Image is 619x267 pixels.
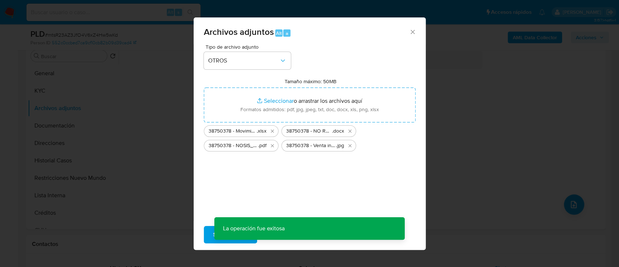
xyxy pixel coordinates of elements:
p: La operación fue exitosa [214,217,293,240]
span: 38750378 - Movimientos [209,128,257,135]
span: .xlsx [257,128,267,135]
button: OTROS [204,52,291,69]
span: Cancelar [269,227,293,243]
span: .pdf [258,142,267,149]
button: Cerrar [409,28,416,35]
span: .docx [332,128,344,135]
span: Tipo de archivo adjunto [206,44,293,49]
button: Subir archivo [204,226,257,243]
span: a [286,30,288,37]
button: Eliminar 38750378 - Movimientos.xlsx [268,127,277,135]
ul: Archivos seleccionados [204,122,416,151]
button: Eliminar 38750378 - Venta inmueble.jpg [346,141,354,150]
span: 38750378 - Venta inmueble [286,142,336,149]
label: Tamaño máximo: 50MB [285,78,337,85]
span: Alt [276,30,282,37]
span: 38750378 - NOSIS_Manager_InformeIndividual_20310202836_620658_20250828130847 [209,142,258,149]
button: Eliminar 38750378 - NOSIS_Manager_InformeIndividual_20310202836_620658_20250828130847.pdf [268,141,277,150]
span: Subir archivo [213,227,248,243]
span: Archivos adjuntos [204,25,274,38]
span: .jpg [336,142,344,149]
span: 38750378 - NO ROI mtsR23AZ3JfO4V6xZ4Hw5wKd_2025_08_18_22_02_36 [286,128,332,135]
button: Eliminar 38750378 - NO ROI mtsR23AZ3JfO4V6xZ4Hw5wKd_2025_08_18_22_02_36.docx [346,127,354,135]
span: OTROS [208,57,279,64]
